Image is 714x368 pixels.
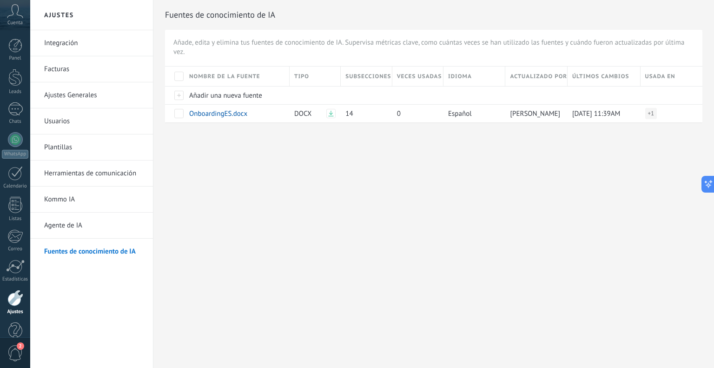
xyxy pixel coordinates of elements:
[443,105,501,122] div: Español
[641,67,702,86] div: Usada en
[165,6,702,24] h2: Fuentes de conocimiento de IA
[392,67,443,86] div: Veces usadas
[345,109,353,118] span: 14
[44,213,144,239] a: Agente de IA
[44,108,144,134] a: Usuarios
[2,246,29,252] div: Correo
[44,187,144,213] a: Kommo IA
[185,67,289,86] div: Nombre de la fuente
[510,109,560,118] span: [PERSON_NAME]
[30,108,153,134] li: Usuarios
[30,239,153,264] li: Fuentes de conocimiento de IA
[30,82,153,108] li: Ajustes Generales
[44,161,144,187] a: Herramientas de comunicación
[505,105,562,122] div: David Puertas Vera
[44,82,144,108] a: Ajustes Generales
[572,109,620,118] span: [DATE] 11:39AM
[2,150,28,159] div: WhatsApp
[290,105,336,122] div: DOCX
[341,67,391,86] div: Subsecciones
[30,56,153,82] li: Facturas
[189,109,247,118] span: OnboardingES.docx
[173,38,694,57] span: Añade, edita y elimina tus fuentes de conocimiento de IA. Supervisa métricas clave, como cuántas ...
[30,134,153,161] li: Plantillas
[2,276,29,282] div: Estadísticas
[443,67,505,86] div: Idioma
[44,239,144,265] a: Fuentes de conocimiento de IA
[2,309,29,315] div: Ajustes
[2,216,29,222] div: Listas
[294,109,311,118] span: DOCX
[290,67,340,86] div: Tipo
[392,105,439,122] div: 0
[185,105,285,122] div: OnboardingES.docx
[341,105,387,122] div: 14
[189,91,262,100] span: Añadir una nueva fuente
[2,55,29,61] div: Panel
[17,342,24,350] span: 2
[648,109,654,118] span: + 1
[2,183,29,189] div: Calendario
[448,109,472,118] span: Español
[7,20,23,26] span: Cuenta
[2,89,29,95] div: Leads
[568,67,640,86] div: Últimos cambios
[30,30,153,56] li: Integración
[30,187,153,213] li: Kommo IA
[2,119,29,125] div: Chats
[505,67,567,86] div: Actualizado por
[568,105,636,122] div: 21/08/2025 11:39AM
[44,56,144,82] a: Facturas
[397,109,401,118] span: 0
[44,134,144,161] a: Plantillas
[30,161,153,187] li: Herramientas de comunicación
[30,213,153,239] li: Agente de IA
[44,30,144,56] a: Integración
